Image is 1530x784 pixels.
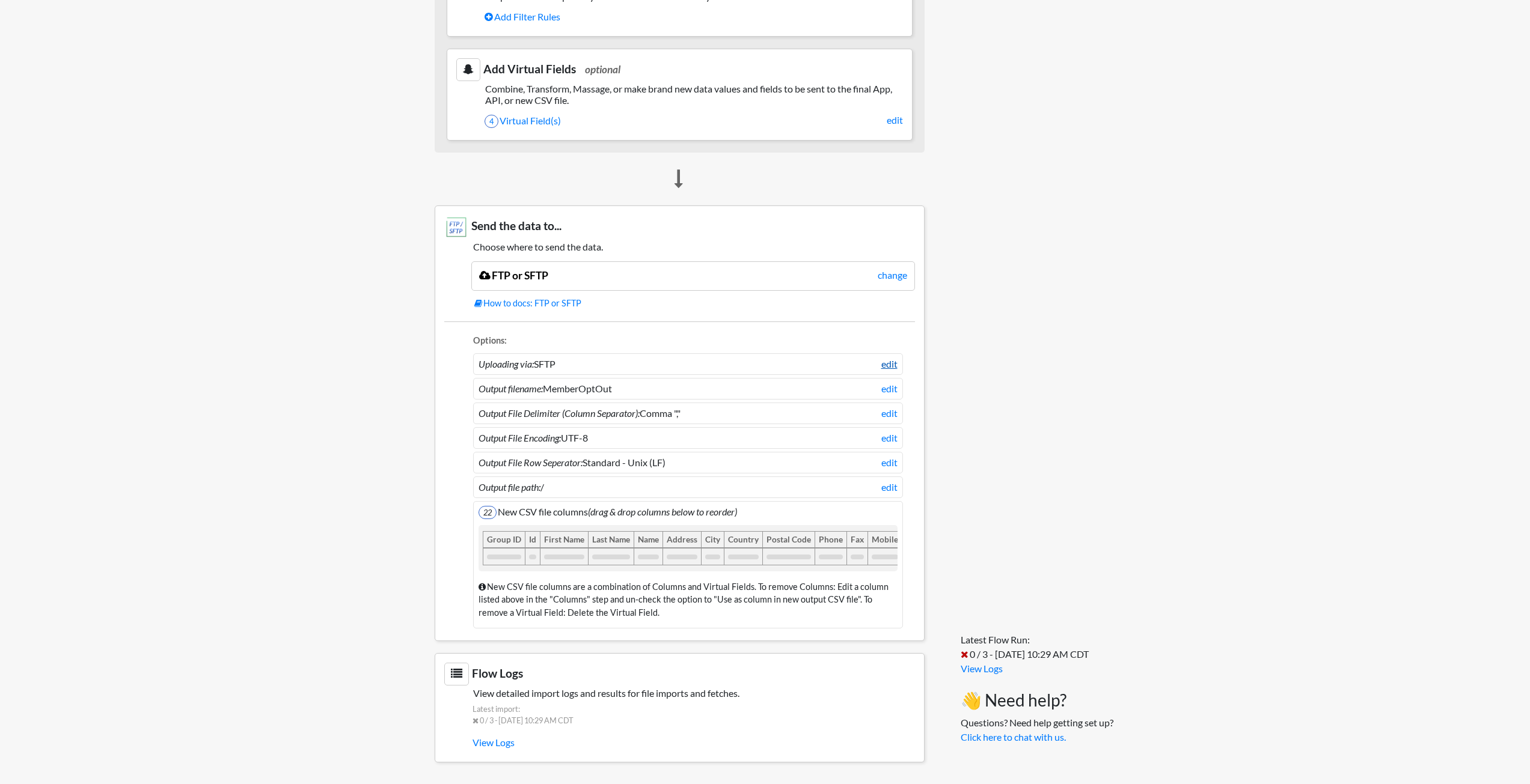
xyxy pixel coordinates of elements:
[525,531,540,548] div: Id
[479,457,583,468] i: Output File Row Seperator:
[846,531,868,548] div: Fax
[868,531,902,548] div: Mobile
[479,358,534,369] i: Uploading via:
[634,531,663,548] div: Name
[588,531,634,548] div: Last Name
[444,241,915,252] h5: Choose where to send the data.
[485,115,498,128] span: 4
[456,83,903,106] h5: Combine, Transform, Massage, or make brand new data values and fields to be sent to the final App...
[473,732,915,753] a: View Logs
[444,215,468,239] img: FTP or SFTP
[961,731,1066,743] a: Click here to chat with us.
[473,353,903,375] li: SFTP
[473,427,903,449] li: UTF-8
[1470,724,1516,770] iframe: Drift Widget Chat Controller
[479,481,540,493] i: Output file path:
[881,480,898,494] a: edit
[881,406,898,421] a: edit
[479,407,640,419] i: Output File Delimiter (Column Separator):
[473,403,903,424] li: Comma ","
[444,687,915,699] h5: View detailed import logs and results for file imports and fetches.
[485,111,903,131] a: 4Virtual Field(s)
[485,7,903,27] a: Add Filter Rules
[483,531,525,548] div: Group ID
[815,531,847,548] div: Phone
[588,506,737,517] i: (drag & drop columns below to reorder)
[479,506,497,519] span: 22
[444,703,915,732] span: Latest import: 0 / 3 - [DATE] 10:29 AM CDT
[474,297,915,310] a: How to docs: FTP or SFTP
[456,58,903,81] h3: Add Virtual Fields
[444,215,915,239] h3: Send the data to...
[887,113,903,127] a: edit
[473,378,903,400] li: MemberOptOut
[701,531,724,548] div: City
[881,455,898,470] a: edit
[444,663,915,685] h3: Flow Logs
[961,663,1003,674] a: View Logs
[479,432,561,443] i: Output File Encoding:
[585,63,620,76] span: optional
[540,531,589,548] div: First Name
[881,381,898,396] a: edit
[878,268,907,282] a: change
[473,334,903,350] li: Options:
[961,716,1113,744] p: Questions? Need help getting set up?
[881,357,898,371] a: edit
[662,531,702,548] div: Address
[479,383,543,394] i: Output filename:
[473,501,903,629] li: New CSV file columns
[724,531,763,548] div: Country
[473,476,903,498] li: /
[762,531,815,548] div: Postal Code
[961,690,1113,711] h3: 👋 Need help?
[479,269,548,282] a: FTP or SFTP
[479,574,898,625] div: New CSV file columns are a combination of Columns and Virtual Fields. To remove Columns: Edit a c...
[881,431,898,445] a: edit
[473,452,903,473] li: Standard - Unix (LF)
[961,634,1089,660] span: Latest Flow Run: 0 / 3 - [DATE] 10:29 AM CDT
